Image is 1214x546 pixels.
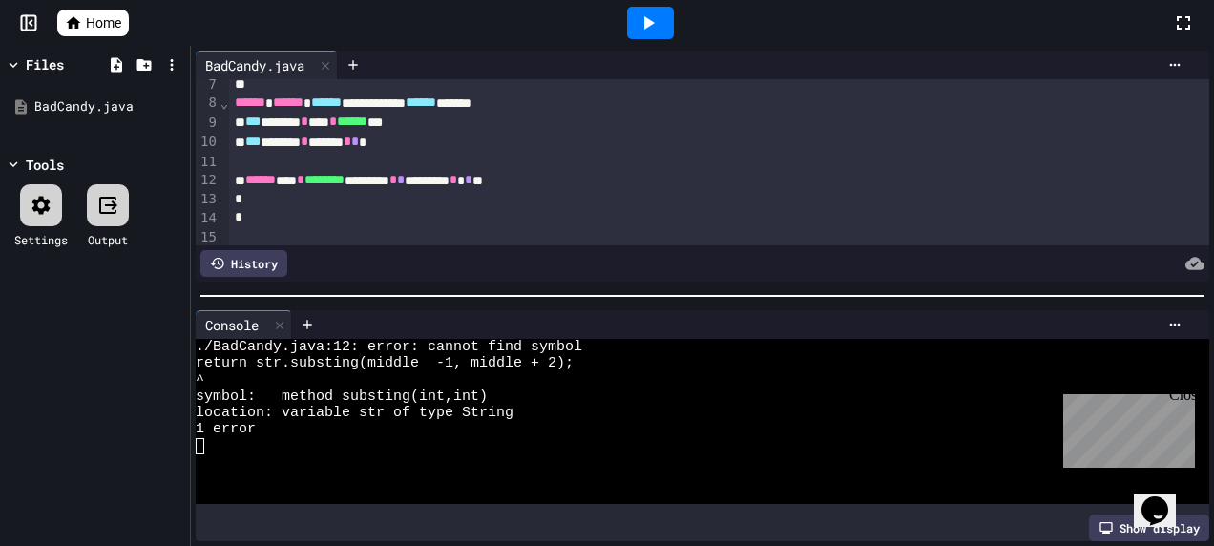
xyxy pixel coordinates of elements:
div: Tools [26,155,64,175]
iframe: chat widget [1134,470,1195,527]
div: 11 [196,153,220,172]
div: 8 [196,94,220,113]
div: BadCandy.java [196,55,314,75]
span: Fold line [220,95,229,111]
div: 9 [196,114,220,133]
iframe: chat widget [1056,387,1195,468]
span: ^ [196,372,204,388]
span: symbol: method substing(int,int) [196,388,488,405]
span: ./BadCandy.java:12: error: cannot find symbol [196,339,582,355]
div: Console [196,315,268,335]
div: Settings [14,231,68,248]
div: 10 [196,133,220,152]
div: Show display [1089,514,1209,541]
a: Home [57,10,129,36]
div: 7 [196,75,220,94]
div: BadCandy.java [196,51,338,79]
div: 14 [196,209,220,228]
span: return str.substing(middle -1, middle + 2); [196,355,574,371]
div: Chat with us now!Close [8,8,132,121]
div: Output [88,231,128,248]
span: location: variable str of type String [196,405,513,421]
div: 12 [196,171,220,190]
div: History [200,250,287,277]
div: 13 [196,190,220,209]
span: Home [86,13,121,32]
span: 1 error [196,421,256,437]
div: BadCandy.java [34,97,183,116]
div: Files [26,54,64,74]
div: 15 [196,228,220,247]
div: Console [196,310,292,339]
